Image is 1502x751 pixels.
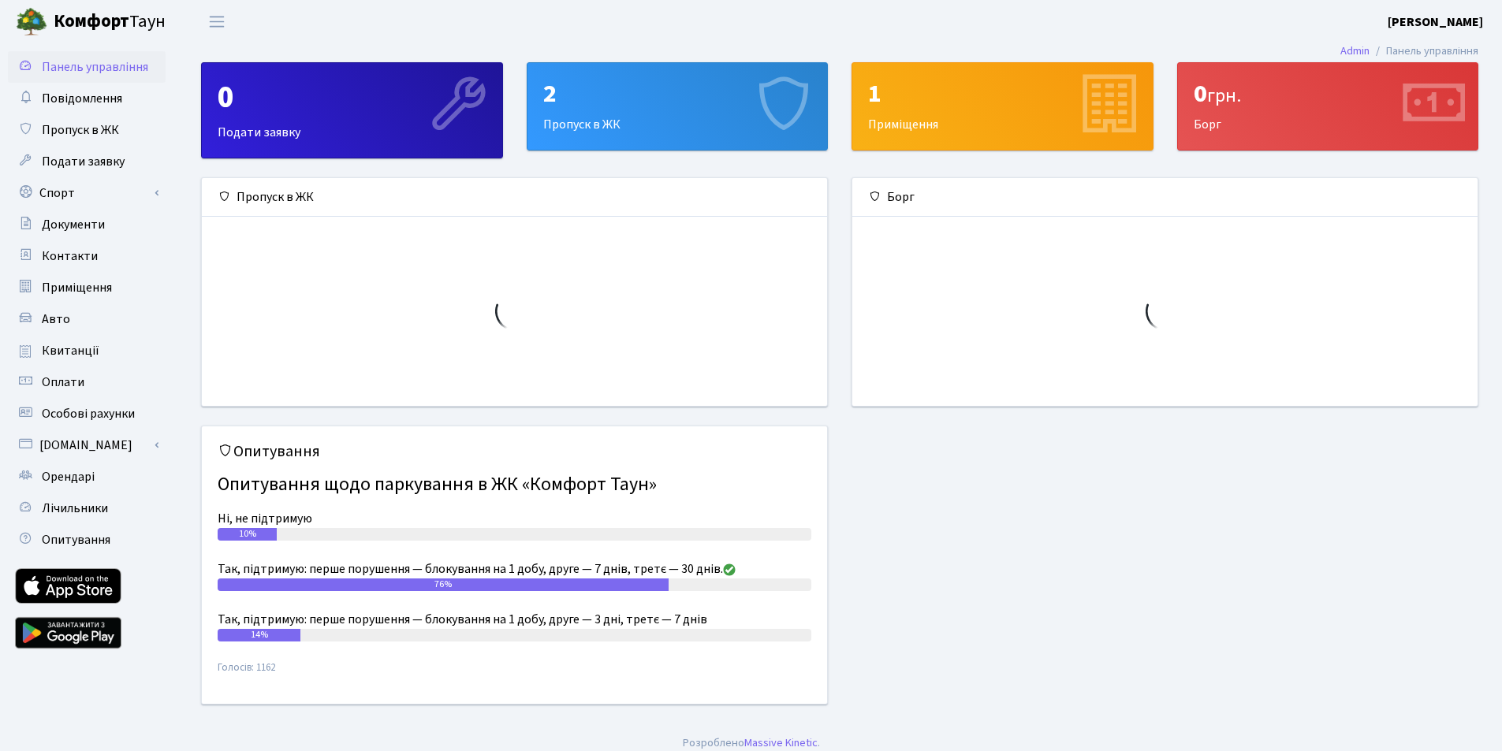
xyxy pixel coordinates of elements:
[8,114,166,146] a: Пропуск в ЖК
[8,461,166,493] a: Орендарі
[868,79,1137,109] div: 1
[8,303,166,335] a: Авто
[218,467,811,503] h4: Опитування щодо паркування в ЖК «Комфорт Таун»
[218,509,811,528] div: Ні, не підтримую
[8,209,166,240] a: Документи
[197,9,237,35] button: Переключити навігацію
[543,79,812,109] div: 2
[202,63,502,158] div: Подати заявку
[42,58,148,76] span: Панель управління
[42,153,125,170] span: Подати заявку
[8,146,166,177] a: Подати заявку
[218,629,300,641] div: 14%
[8,398,166,429] a: Особові рахунки
[42,500,108,517] span: Лічильники
[1317,35,1502,68] nav: breadcrumb
[42,216,105,233] span: Документи
[744,734,818,751] a: Massive Kinetic
[42,405,135,422] span: Особові рахунки
[1178,63,1478,150] div: Борг
[8,83,166,114] a: Повідомлення
[42,468,95,485] span: Орендарі
[218,578,669,591] div: 76%
[527,63,828,150] div: Пропуск в ЖК
[218,560,811,578] div: Так, підтримую: перше порушення — блокування на 1 добу, друге — 7 днів, третє — 30 днів.
[8,272,166,303] a: Приміщення
[1340,43,1370,59] a: Admin
[16,6,47,38] img: logo.png
[852,178,1478,217] div: Борг
[852,63,1153,150] div: Приміщення
[42,342,99,359] span: Квитанції
[8,240,166,272] a: Контакти
[42,121,119,139] span: Пропуск в ЖК
[8,524,166,556] a: Опитування
[42,279,112,296] span: Приміщення
[54,9,129,34] b: Комфорт
[201,62,503,158] a: 0Подати заявку
[8,366,166,398] a: Оплати
[42,531,110,548] span: Опитування
[218,79,486,117] div: 0
[8,493,166,524] a: Лічильники
[202,178,827,217] div: Пропуск в ЖК
[218,660,811,688] small: Голосів: 1162
[1207,82,1241,110] span: грн.
[852,62,1154,151] a: 1Приміщення
[218,442,811,461] h5: Опитування
[42,247,98,265] span: Контакти
[42,90,122,107] span: Повідомлення
[1388,13,1483,32] a: [PERSON_NAME]
[218,610,811,629] div: Так, підтримую: перше порушення — блокування на 1 добу, друге — 3 дні, третє — 7 днів
[527,62,829,151] a: 2Пропуск в ЖК
[1194,79,1463,109] div: 0
[1388,13,1483,31] b: [PERSON_NAME]
[8,177,166,209] a: Спорт
[42,374,84,391] span: Оплати
[8,335,166,366] a: Квитанції
[218,528,277,541] div: 10%
[8,429,166,461] a: [DOMAIN_NAME]
[54,9,166,35] span: Таун
[42,310,70,328] span: Авто
[1370,43,1478,60] li: Панель управління
[8,51,166,83] a: Панель управління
